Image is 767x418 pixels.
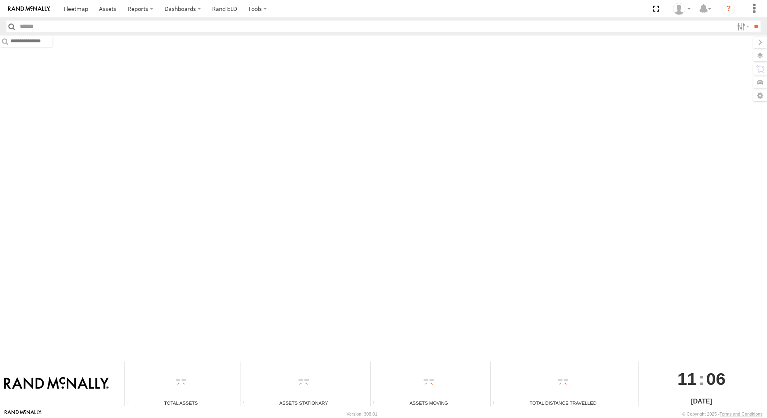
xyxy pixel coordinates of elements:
[347,412,377,416] div: Version: 308.01
[722,2,735,15] i: ?
[371,400,383,406] div: Total number of assets current in transit.
[639,362,764,396] div: :
[4,377,109,391] img: Rand McNally
[371,399,487,406] div: Assets Moving
[491,400,503,406] div: Total distance travelled by all assets within specified date range and applied filters
[720,412,763,416] a: Terms and Conditions
[240,399,367,406] div: Assets Stationary
[734,21,751,32] label: Search Filter Options
[753,90,767,101] label: Map Settings
[240,400,253,406] div: Total number of assets current stationary.
[682,412,763,416] div: © Copyright 2025 -
[8,6,50,12] img: rand-logo.svg
[4,410,42,418] a: Visit our Website
[670,3,693,15] div: Gene Roberts
[125,400,137,406] div: Total number of Enabled Assets
[706,362,725,396] span: 06
[125,399,237,406] div: Total Assets
[639,397,764,406] div: [DATE]
[491,399,636,406] div: Total Distance Travelled
[677,362,697,396] span: 11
